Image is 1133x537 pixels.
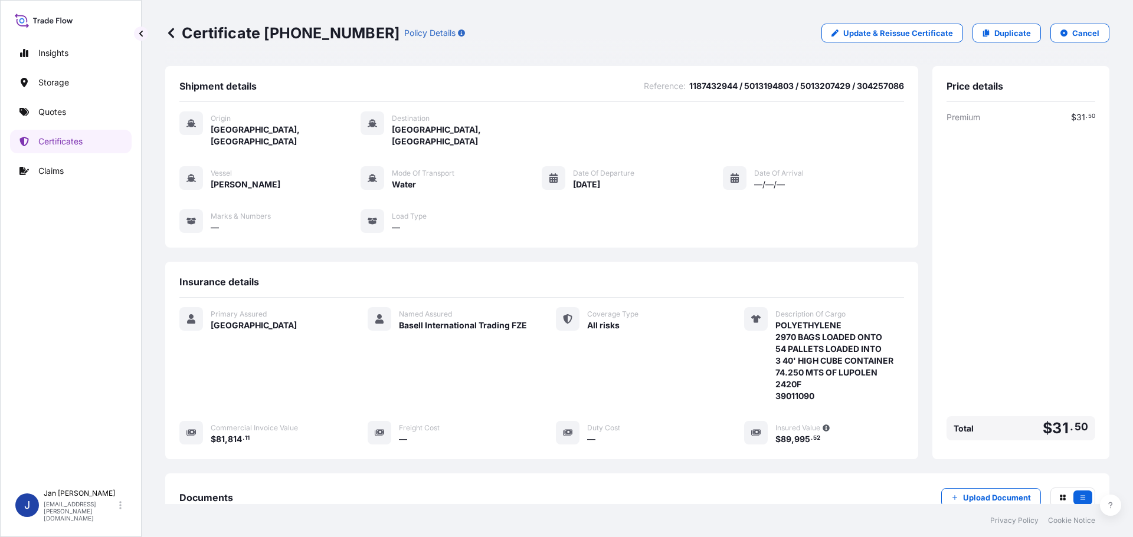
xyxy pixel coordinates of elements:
[44,500,117,522] p: [EMAIL_ADDRESS][PERSON_NAME][DOMAIN_NAME]
[947,111,980,123] span: Premium
[1050,24,1109,42] button: Cancel
[44,489,117,498] p: Jan [PERSON_NAME]
[38,165,64,177] p: Claims
[587,309,638,319] span: Coverage Type
[794,435,810,443] span: 995
[211,124,361,147] span: [GEOGRAPHIC_DATA], [GEOGRAPHIC_DATA]
[10,71,132,94] a: Storage
[644,80,686,92] span: Reference :
[211,212,271,221] span: Marks & Numbers
[573,179,600,190] span: [DATE]
[211,319,297,331] span: [GEOGRAPHIC_DATA]
[392,222,400,233] span: —
[947,80,1003,92] span: Price details
[1072,27,1099,39] p: Cancel
[775,309,846,319] span: Description Of Cargo
[954,423,974,434] span: Total
[392,179,416,190] span: Water
[994,27,1031,39] p: Duplicate
[216,435,225,443] span: 81
[573,169,634,178] span: Date of Departure
[38,136,83,147] p: Certificates
[1048,516,1095,525] a: Cookie Notice
[165,24,400,42] p: Certificate [PHONE_NUMBER]
[972,24,1041,42] a: Duplicate
[791,435,794,443] span: ,
[587,423,620,433] span: Duty Cost
[1088,114,1095,118] span: 50
[843,27,953,39] p: Update & Reissue Certificate
[1076,113,1085,121] span: 31
[941,488,1041,507] button: Upload Document
[775,423,820,433] span: Insured Value
[228,435,242,443] span: 814
[38,77,69,88] p: Storage
[392,114,430,123] span: Destination
[990,516,1039,525] a: Privacy Policy
[754,169,804,178] span: Date of Arrival
[963,492,1031,503] p: Upload Document
[1070,423,1073,430] span: .
[1071,113,1076,121] span: $
[689,80,904,92] span: 1187432944 / 5013194803 / 5013207429 / 304257086
[10,100,132,124] a: Quotes
[38,106,66,118] p: Quotes
[775,435,781,443] span: $
[243,436,244,440] span: .
[1075,423,1088,430] span: 50
[775,319,904,402] span: POLYETHYLENE 2970 BAGS LOADED ONTO 54 PALLETS LOADED INTO 3 40' HIGH CUBE CONTAINER 74.250 MTS OF...
[813,436,820,440] span: 52
[211,169,232,178] span: Vessel
[754,179,785,190] span: —/—/—
[211,114,231,123] span: Origin
[38,47,68,59] p: Insights
[587,319,620,331] span: All risks
[211,423,298,433] span: Commercial Invoice Value
[211,222,219,233] span: —
[392,212,427,221] span: Load Type
[1086,114,1088,118] span: .
[781,435,791,443] span: 89
[404,27,456,39] p: Policy Details
[392,124,542,147] span: [GEOGRAPHIC_DATA], [GEOGRAPHIC_DATA]
[399,433,407,445] span: —
[821,24,963,42] a: Update & Reissue Certificate
[10,41,132,65] a: Insights
[225,435,228,443] span: ,
[211,179,280,190] span: [PERSON_NAME]
[399,309,452,319] span: Named Assured
[1043,421,1052,436] span: $
[392,169,454,178] span: Mode of Transport
[24,499,30,511] span: J
[399,423,440,433] span: Freight Cost
[179,80,257,92] span: Shipment details
[10,159,132,183] a: Claims
[211,435,216,443] span: $
[211,309,267,319] span: Primary Assured
[811,436,813,440] span: .
[587,433,595,445] span: —
[179,492,233,503] span: Documents
[245,436,250,440] span: 11
[1052,421,1068,436] span: 31
[179,276,259,288] span: Insurance details
[10,130,132,153] a: Certificates
[399,319,527,331] span: Basell International Trading FZE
